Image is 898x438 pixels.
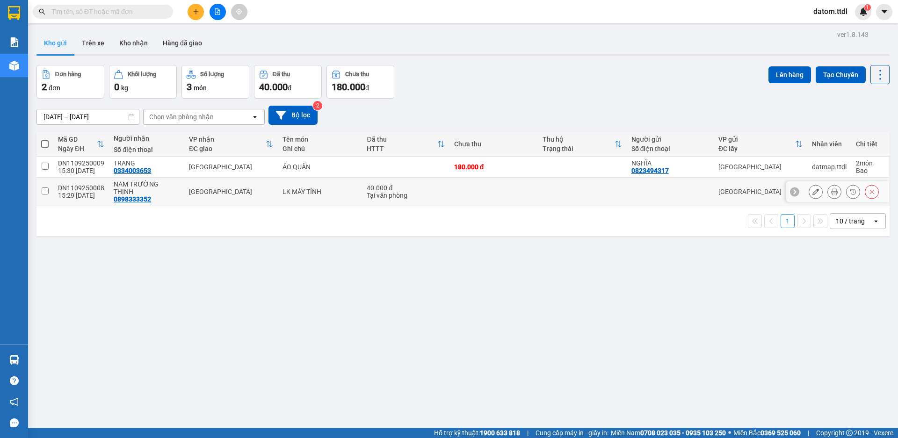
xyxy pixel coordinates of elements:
div: Chọn văn phòng nhận [149,112,214,122]
th: Toggle SortBy [538,132,626,157]
span: question-circle [10,376,19,385]
div: ver 1.8.143 [837,29,869,40]
div: ÁO QUẦN [282,163,357,171]
span: Miền Nam [611,428,726,438]
span: search [39,8,45,15]
div: [GEOGRAPHIC_DATA] [718,188,803,195]
div: Ghi chú [282,145,357,152]
button: Chưa thu180.000đ [326,65,394,99]
svg: open [872,217,880,225]
span: đ [288,84,291,92]
div: 15:30 [DATE] [58,167,104,174]
img: warehouse-icon [9,355,19,365]
span: 0 [114,81,119,93]
span: món [194,84,207,92]
input: Select a date range. [37,109,139,124]
img: logo-vxr [8,6,20,20]
div: Đã thu [273,71,290,78]
input: Tìm tên, số ĐT hoặc mã đơn [51,7,162,17]
button: Kho gửi [36,32,74,54]
button: Khối lượng0kg [109,65,177,99]
span: plus [193,8,199,15]
button: Kho nhận [112,32,155,54]
sup: 2 [313,101,322,110]
button: Lên hàng [768,66,811,83]
strong: 1900 633 818 [480,429,520,437]
div: Số điện thoại [631,145,709,152]
div: DN1109250009 [58,159,104,167]
strong: 0708 023 035 - 0935 103 250 [640,429,726,437]
div: Chưa thu [454,140,533,148]
img: warehouse-icon [9,61,19,71]
svg: open [251,113,259,121]
div: VP nhận [189,136,266,143]
th: Toggle SortBy [362,132,449,157]
div: NAM TRƯỜNG THỊNH [114,180,180,195]
div: Thu hộ [543,136,614,143]
strong: 0369 525 060 [760,429,801,437]
div: Tên món [282,136,357,143]
div: [GEOGRAPHIC_DATA] [189,188,273,195]
span: kg [121,84,128,92]
img: solution-icon [9,37,19,47]
div: Đơn hàng [55,71,81,78]
div: Tại văn phòng [367,192,444,199]
div: Ngày ĐH [58,145,97,152]
div: 10 / trang [836,216,865,226]
div: LK MÁY TÍNH [282,188,357,195]
span: 180.000 [332,81,365,93]
span: notification [10,397,19,406]
div: Số điện thoại [114,146,180,153]
button: file-add [210,4,226,20]
div: Bao [856,167,884,174]
sup: 1 [864,4,871,11]
button: Bộ lọc [268,106,318,125]
span: Miền Bắc [733,428,801,438]
button: plus [188,4,204,20]
th: Toggle SortBy [53,132,109,157]
div: Nhân viên [812,140,847,148]
span: copyright [846,430,853,436]
div: Chi tiết [856,140,884,148]
button: Đã thu40.000đ [254,65,322,99]
span: 3 [187,81,192,93]
span: datom.ttdl [806,6,855,17]
div: TRANG [114,159,180,167]
div: Số lượng [200,71,224,78]
div: ĐC giao [189,145,266,152]
span: 2 [42,81,47,93]
span: | [527,428,529,438]
button: Đơn hàng2đơn [36,65,104,99]
div: 40.000 đ [367,184,444,192]
span: caret-down [880,7,889,16]
div: Chưa thu [345,71,369,78]
span: file-add [214,8,221,15]
div: 180.000 đ [454,163,533,171]
div: Khối lượng [128,71,156,78]
div: Người gửi [631,136,709,143]
div: Sửa đơn hàng [809,185,823,199]
span: 40.000 [259,81,288,93]
div: [GEOGRAPHIC_DATA] [718,163,803,171]
span: Hỗ trợ kỹ thuật: [434,428,520,438]
div: [GEOGRAPHIC_DATA] [189,163,273,171]
div: 0823494317 [631,167,669,174]
span: | [808,428,809,438]
div: Người nhận [114,135,180,142]
button: Số lượng3món [181,65,249,99]
span: message [10,418,19,427]
span: aim [236,8,242,15]
span: đơn [49,84,60,92]
span: 1 [866,4,869,11]
button: caret-down [876,4,892,20]
button: aim [231,4,247,20]
div: ĐC lấy [718,145,795,152]
th: Toggle SortBy [184,132,278,157]
span: đ [365,84,369,92]
div: 0898333352 [114,195,151,203]
div: VP gửi [718,136,795,143]
div: Mã GD [58,136,97,143]
div: Đã thu [367,136,437,143]
span: Cung cấp máy in - giấy in: [536,428,608,438]
div: 2 món [856,159,884,167]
